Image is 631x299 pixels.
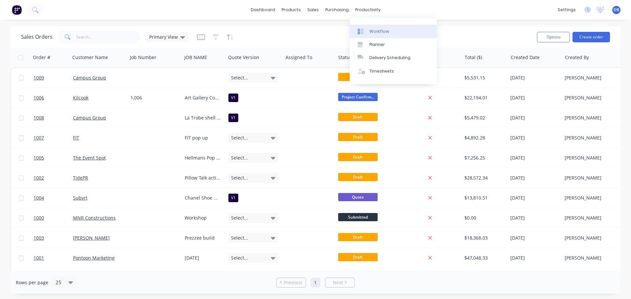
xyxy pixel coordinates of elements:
div: Customer Name [72,54,108,61]
div: $5,479.02 [464,115,503,121]
span: Draft [338,173,378,181]
span: Project Confirm... [338,93,378,101]
div: JOB NAME [184,54,207,61]
a: 1001 [34,248,73,268]
div: [DATE] [510,75,559,81]
a: Timesheets [350,65,437,78]
span: Next [333,279,343,286]
span: Draft [338,153,378,161]
button: Options [537,32,570,42]
span: Select... [231,215,248,221]
div: [DATE] [510,215,559,221]
span: Draft [338,233,378,241]
div: FIT pop up [185,135,221,141]
span: Previous [284,279,302,286]
div: 1,006 [130,95,177,101]
span: 1004 [34,195,44,201]
div: Workflow [369,29,389,34]
div: Status [338,54,352,61]
a: Subvrt [73,195,87,201]
div: Art Gallery Construction items [185,95,221,101]
div: [DATE] [185,255,221,261]
div: purchasing [322,5,352,15]
span: Select... [231,255,248,261]
span: DB [614,7,619,13]
span: Select... [231,155,248,161]
span: 1005 [34,155,44,161]
span: Draft [338,113,378,121]
div: Quote Version [228,54,259,61]
div: $5,531.15 [464,75,503,81]
a: Previous page [277,279,306,286]
a: 1003 [34,228,73,248]
span: Select... [231,75,248,81]
div: productivity [352,5,384,15]
ul: Pagination [274,278,357,288]
span: Rows per page [16,279,48,286]
div: [DATE] [510,135,559,141]
div: settings [554,5,579,15]
div: Timesheets [369,68,394,74]
span: 1007 [34,135,44,141]
div: V1 [228,94,238,102]
span: 1009 [34,75,44,81]
a: Campus Group [73,115,106,121]
div: Job Number [130,54,156,61]
div: Planner [369,42,385,48]
span: Select... [231,175,248,181]
span: Select... [231,235,248,241]
span: 1006 [34,95,44,101]
div: Chanel Shoe Modules [185,195,221,201]
span: 1008 [34,115,44,121]
button: Create order [573,32,610,42]
span: Draft [338,253,378,261]
a: Kilcook [73,95,88,101]
div: [DATE] [510,195,559,201]
div: V1 [228,114,238,122]
a: 999 [34,268,73,288]
a: Workflow [350,25,437,38]
div: Created Date [511,54,540,61]
span: Draft [338,73,378,81]
div: Pillow Talk activation [185,175,221,181]
span: 1001 [34,255,44,261]
a: [PERSON_NAME] [73,235,110,241]
div: $47,048.33 [464,255,503,261]
span: 1002 [34,175,44,181]
a: MNR Constructions [73,215,116,221]
div: [DATE] [510,155,559,161]
div: $13,810.51 [464,195,503,201]
span: 1000 [34,215,44,221]
div: $18,368.03 [464,235,503,241]
input: Search... [76,31,140,44]
div: Assigned To [286,54,312,61]
div: [DATE] [510,95,559,101]
span: Draft [338,133,378,141]
span: Quote [338,193,378,201]
div: $7,256.25 [464,155,503,161]
div: Workshop [185,215,221,221]
a: 1000 [34,208,73,228]
div: [DATE] [510,115,559,121]
div: Order # [33,54,50,61]
span: Select... [231,135,248,141]
a: 1005 [34,148,73,168]
a: Campus Group [73,75,106,81]
div: Created By [565,54,589,61]
a: Pontoon Marketing [73,255,115,261]
a: Page 1 is your current page [311,278,320,288]
a: 1006 [34,88,73,108]
div: Prezzee build [185,235,221,241]
div: La Trobe shell install [185,115,221,121]
a: 1007 [34,128,73,148]
div: products [278,5,304,15]
a: 1008 [34,108,73,128]
a: TidePR [73,175,88,181]
a: 1009 [34,68,73,88]
div: $0.00 [464,215,503,221]
div: $4,892.28 [464,135,503,141]
a: Delivery Scheduling [350,51,437,64]
span: 1003 [34,235,44,241]
div: Delivery Scheduling [369,55,410,61]
div: $22,194.01 [464,95,503,101]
